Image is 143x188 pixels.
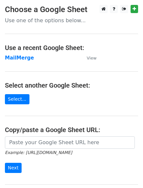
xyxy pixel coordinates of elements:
[5,150,72,155] small: Example: [URL][DOMAIN_NAME]
[5,126,138,134] h4: Copy/paste a Google Sheet URL:
[5,17,138,24] p: Use one of the options below...
[5,55,34,61] a: MailMerge
[5,94,29,104] a: Select...
[5,136,135,149] input: Paste your Google Sheet URL here
[5,163,22,173] input: Next
[5,81,138,89] h4: Select another Google Sheet:
[5,5,138,14] h3: Choose a Google Sheet
[87,56,97,60] small: View
[5,44,138,52] h4: Use a recent Google Sheet:
[80,55,97,61] a: View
